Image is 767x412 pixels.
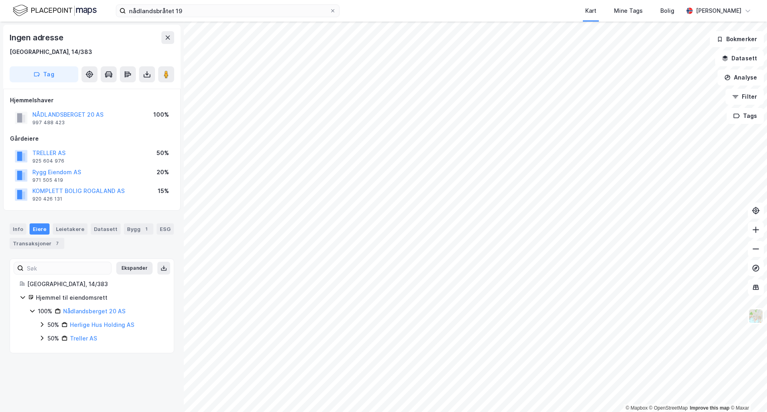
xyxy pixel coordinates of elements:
[32,158,64,164] div: 925 604 976
[10,31,65,44] div: Ingen adresse
[38,307,52,316] div: 100%
[32,177,63,183] div: 971 505 419
[126,5,330,17] input: Søk på adresse, matrikkel, gårdeiere, leietakere eller personer
[13,4,97,18] img: logo.f888ab2527a4732fd821a326f86c7f29.svg
[124,223,153,235] div: Bygg
[690,405,729,411] a: Improve this map
[24,262,111,274] input: Søk
[10,238,64,249] div: Transaksjoner
[725,89,764,105] button: Filter
[70,321,134,328] a: Herlige Hus Holding AS
[585,6,596,16] div: Kart
[53,239,61,247] div: 7
[30,223,50,235] div: Eiere
[10,134,174,143] div: Gårdeiere
[10,66,78,82] button: Tag
[153,110,169,119] div: 100%
[32,196,62,202] div: 920 426 131
[48,334,59,343] div: 50%
[63,308,125,314] a: Nådlandsberget 20 AS
[10,223,26,235] div: Info
[649,405,688,411] a: OpenStreetMap
[70,335,97,342] a: Treller AS
[727,108,764,124] button: Tags
[158,186,169,196] div: 15%
[157,223,174,235] div: ESG
[142,225,150,233] div: 1
[696,6,741,16] div: [PERSON_NAME]
[53,223,87,235] div: Leietakere
[715,50,764,66] button: Datasett
[626,405,648,411] a: Mapbox
[32,119,65,126] div: 997 488 423
[710,31,764,47] button: Bokmerker
[727,374,767,412] iframe: Chat Widget
[27,279,164,289] div: [GEOGRAPHIC_DATA], 14/383
[10,47,92,57] div: [GEOGRAPHIC_DATA], 14/383
[614,6,643,16] div: Mine Tags
[91,223,121,235] div: Datasett
[717,70,764,86] button: Analyse
[157,167,169,177] div: 20%
[748,309,763,324] img: Z
[157,148,169,158] div: 50%
[36,293,164,303] div: Hjemmel til eiendomsrett
[660,6,674,16] div: Bolig
[10,96,174,105] div: Hjemmelshaver
[48,320,59,330] div: 50%
[116,262,153,275] button: Ekspander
